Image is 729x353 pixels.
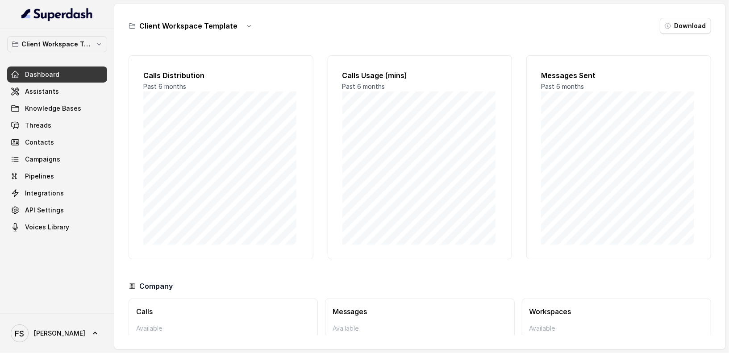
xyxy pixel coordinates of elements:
a: Voices Library [7,219,107,235]
span: Threads [25,121,51,130]
span: Knowledge Bases [25,104,81,113]
p: 996 messages [333,333,507,344]
a: Dashboard [7,66,107,83]
button: Client Workspace Template [7,36,107,52]
button: Download [660,18,711,34]
h3: Calls [136,306,310,317]
img: light.svg [21,7,93,21]
a: Knowledge Bases [7,100,107,116]
span: [PERSON_NAME] [34,329,85,338]
span: API Settings [25,206,64,215]
span: Dashboard [25,70,59,79]
span: Campaigns [25,155,60,164]
h2: Calls Usage (mins) [342,70,498,81]
h3: Workspaces [529,306,704,317]
span: Past 6 months [342,83,385,90]
a: Pipelines [7,168,107,184]
a: Campaigns [7,151,107,167]
h3: Company [139,281,173,291]
a: [PERSON_NAME] [7,321,107,346]
h2: Messages Sent [541,70,696,81]
h3: Messages [333,306,507,317]
span: Contacts [25,138,54,147]
p: Client Workspace Template [21,39,93,50]
span: Past 6 months [541,83,584,90]
span: Integrations [25,189,64,198]
text: FS [15,329,25,338]
h3: Client Workspace Template [139,21,237,31]
span: Assistants [25,87,59,96]
a: API Settings [7,202,107,218]
span: Pipelines [25,172,54,181]
a: Integrations [7,185,107,201]
p: Available [136,324,310,333]
a: Contacts [7,134,107,150]
span: Past 6 months [143,83,186,90]
p: 1 Workspaces [529,333,704,344]
h2: Calls Distribution [143,70,299,81]
p: 99799 mins [136,333,310,344]
p: Available [333,324,507,333]
a: Threads [7,117,107,133]
a: Assistants [7,83,107,100]
p: Available [529,324,704,333]
span: Voices Library [25,223,69,232]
